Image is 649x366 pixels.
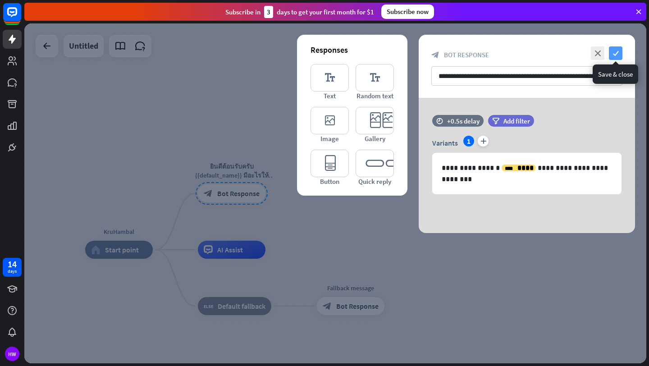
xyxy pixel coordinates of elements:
span: Variants [432,138,458,147]
div: 3 [264,6,273,18]
div: days [8,268,17,274]
i: plus [478,136,489,146]
i: block_bot_response [431,51,439,59]
div: 1 [463,136,474,146]
div: 14 [8,260,17,268]
button: Open LiveChat chat widget [7,4,34,31]
div: Subscribe now [381,5,434,19]
div: +0.5s delay [447,117,480,125]
div: HW [5,347,19,361]
a: 14 days [3,258,22,277]
i: close [591,46,604,60]
i: time [436,118,443,124]
i: filter [492,118,499,124]
span: Add filter [503,117,530,125]
div: Subscribe in days to get your first month for $1 [225,6,374,18]
span: Bot Response [444,50,489,59]
i: check [609,46,622,60]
